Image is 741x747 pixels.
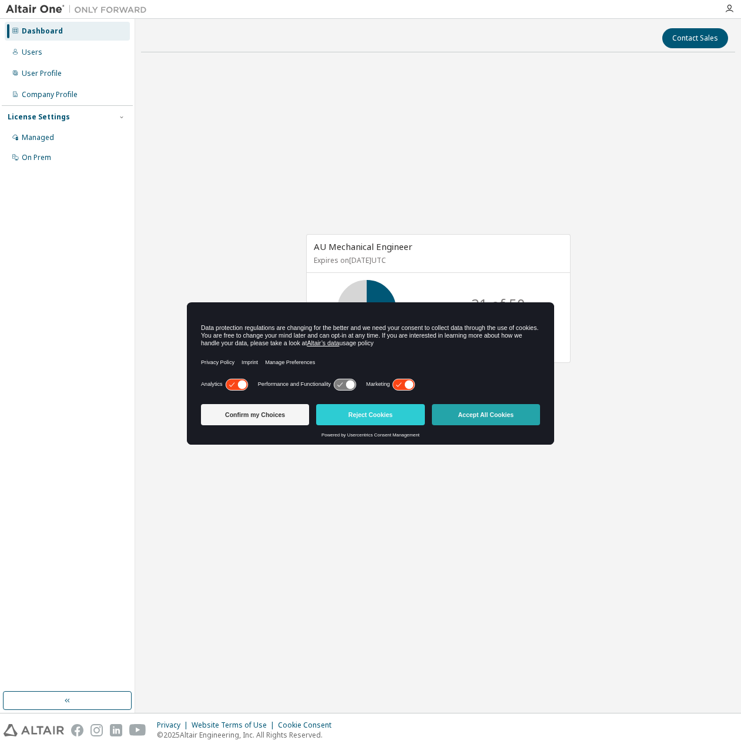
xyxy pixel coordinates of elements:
div: Dashboard [22,26,63,36]
div: Website Terms of Use [192,721,278,730]
p: © 2025 Altair Engineering, Inc. All Rights Reserved. [157,730,338,740]
div: Managed [22,133,54,142]
img: linkedin.svg [110,724,122,736]
div: On Prem [22,153,51,162]
img: instagram.svg [90,724,103,736]
div: User Profile [22,69,62,78]
p: 21 of 50 [471,294,525,314]
img: altair_logo.svg [4,724,64,736]
img: youtube.svg [129,724,146,736]
p: Expires on [DATE] UTC [314,255,560,265]
div: Privacy [157,721,192,730]
div: License Settings [8,112,70,122]
div: Cookie Consent [278,721,338,730]
span: AU Mechanical Engineer [314,241,413,252]
div: Company Profile [22,90,78,99]
button: Contact Sales [662,28,728,48]
img: Altair One [6,4,153,15]
div: Users [22,48,42,57]
img: facebook.svg [71,724,83,736]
